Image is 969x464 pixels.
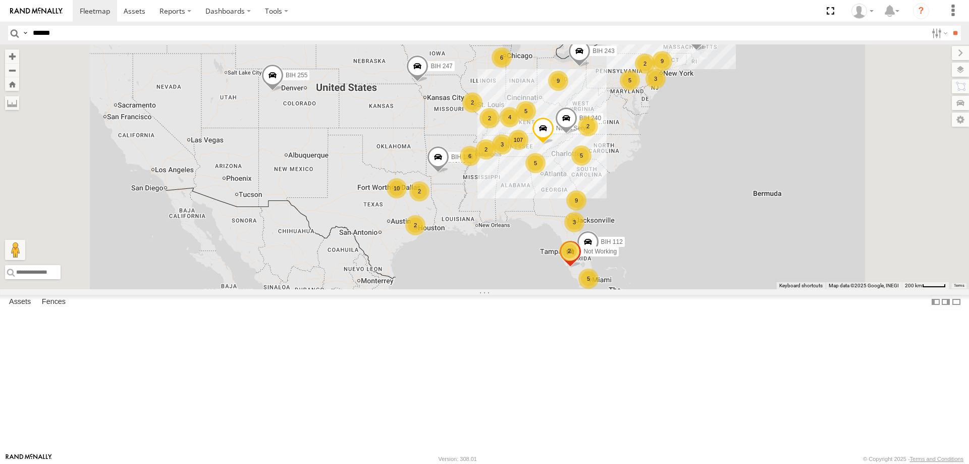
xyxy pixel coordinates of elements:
[954,284,964,288] a: Terms (opens in new tab)
[37,295,71,309] label: Fences
[508,130,528,150] div: 107
[462,92,482,113] div: 2
[548,71,568,91] div: 9
[559,241,579,261] div: 2
[21,26,29,40] label: Search Query
[4,295,36,309] label: Assets
[5,96,19,110] label: Measure
[10,8,63,15] img: rand-logo.svg
[5,49,19,63] button: Zoom in
[910,456,963,462] a: Terms and Conditions
[645,69,666,89] div: 3
[5,63,19,77] button: Zoom out
[476,139,496,160] div: 2
[492,47,512,68] div: 6
[905,283,922,288] span: 200 km
[941,295,951,310] label: Dock Summary Table to the Right
[460,146,480,166] div: 6
[579,114,601,121] span: BIH 240
[635,54,655,74] div: 2
[5,240,25,260] button: Drag Pegman onto the map to open Street View
[578,116,598,136] div: 2
[479,108,500,128] div: 2
[829,283,899,288] span: Map data ©2025 Google, INEGI
[516,101,536,121] div: 5
[652,51,672,71] div: 9
[779,282,823,289] button: Keyboard shortcuts
[430,63,452,70] span: BIH 247
[601,238,623,245] span: BIH 112
[578,269,599,289] div: 5
[439,456,477,462] div: Version: 308.01
[405,215,425,235] div: 2
[913,3,929,19] i: ?
[492,134,512,154] div: 3
[593,47,614,55] span: BIH 243
[6,454,52,464] a: Visit our Website
[5,77,19,91] button: Zoom Home
[451,153,473,160] span: BIH 180
[952,113,969,127] label: Map Settings
[863,456,963,462] div: © Copyright 2025 -
[286,71,307,78] span: BIH 255
[583,248,617,255] span: Not Working
[564,212,584,232] div: 3
[620,70,640,90] div: 5
[387,178,407,198] div: 10
[571,145,591,166] div: 5
[931,295,941,310] label: Dock Summary Table to the Left
[566,190,586,211] div: 9
[951,295,961,310] label: Hide Summary Table
[848,4,877,19] div: Nele .
[928,26,949,40] label: Search Filter Options
[409,181,429,201] div: 2
[902,282,949,289] button: Map Scale: 200 km per 43 pixels
[525,153,546,173] div: 5
[500,107,520,127] div: 4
